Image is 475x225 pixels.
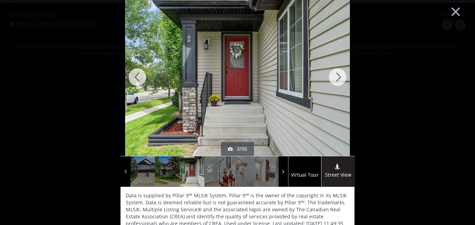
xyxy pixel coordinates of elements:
[321,171,355,179] span: Street View
[288,156,321,187] a: virtual tour iconVirtual Tour
[288,171,321,179] span: Virtual Tour
[301,164,308,169] img: virtual tour icon
[228,145,247,152] div: 3/50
